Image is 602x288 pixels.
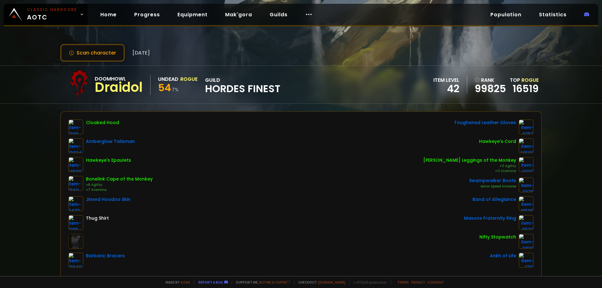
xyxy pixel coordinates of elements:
[423,157,516,164] div: [PERSON_NAME] Leggings of the Monkey
[534,8,572,21] a: Statistics
[180,75,198,83] div: Rogue
[86,157,131,164] div: Hawkeye's Epaulets
[27,7,77,22] span: AOTC
[68,176,83,191] img: item-15611
[519,196,534,211] img: item-18585
[181,280,190,285] a: a fan
[475,76,506,84] div: rank
[27,7,77,13] small: Classic Hardcore
[411,280,425,285] a: Privacy
[172,86,179,93] small: 7 %
[469,177,516,184] div: Swampwalker Boots
[521,76,539,84] span: Rogue
[95,83,143,92] div: Draidol
[519,177,534,192] img: item-2276
[519,253,534,268] img: item-1713
[220,8,257,21] a: Mak'gora
[68,157,83,172] img: item-14596
[205,84,280,93] span: Hordes Finest
[95,8,122,21] a: Home
[205,76,280,93] div: guild
[68,215,83,230] img: item-2105
[513,81,539,96] a: 16519
[86,215,109,222] div: Thug Shirt
[86,119,119,126] div: Cloaked Hood
[519,157,534,172] img: item-9893
[510,76,539,84] div: Top
[464,215,516,222] div: Masons Fraternity Ring
[519,119,534,134] img: item-4253
[68,119,83,134] img: item-1280
[479,234,516,240] div: Nifty Stopwatch
[475,84,506,93] a: 99825
[519,138,534,153] img: item-14588
[479,138,516,145] div: Hawkeye's Cord
[473,196,516,203] div: Band of Allegiance
[158,75,178,83] div: Undead
[427,280,444,285] a: Consent
[198,280,223,285] a: Report a bug
[4,4,88,25] a: Classic HardcoreAOTC
[86,176,153,182] div: Bonelink Cape of the Monkey
[318,280,346,285] a: [DOMAIN_NAME]
[162,280,190,285] span: Made by
[60,44,125,62] button: Scan character
[433,84,459,93] div: 42
[132,49,150,57] span: [DATE]
[86,138,135,145] div: Amberglow Talisman
[349,280,387,285] span: v. d752d5 - production
[519,234,534,249] img: item-2820
[259,280,290,285] a: Buy me a coffee
[469,184,516,189] div: Minor Speed Increase
[397,280,409,285] a: Terms
[433,76,459,84] div: item level
[423,164,516,169] div: +11 Agility
[86,253,125,259] div: Barbaric Bracers
[490,253,516,259] div: Ankh of Life
[68,253,83,268] img: item-18948
[265,8,293,21] a: Guilds
[86,187,153,192] div: +7 Stamina
[68,196,83,211] img: item-9473
[294,280,346,285] span: Checkout
[519,215,534,230] img: item-9533
[158,81,171,95] span: 54
[172,8,213,21] a: Equipment
[232,280,290,285] span: Support me,
[485,8,526,21] a: Population
[95,75,143,83] div: Doomhowl
[423,169,516,174] div: +11 Stamina
[68,138,83,153] img: item-10824
[129,8,165,21] a: Progress
[86,182,153,187] div: +6 Agility
[86,196,130,203] div: Jinxed Hoodoo Skin
[454,119,516,126] div: Toughened Leather Gloves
